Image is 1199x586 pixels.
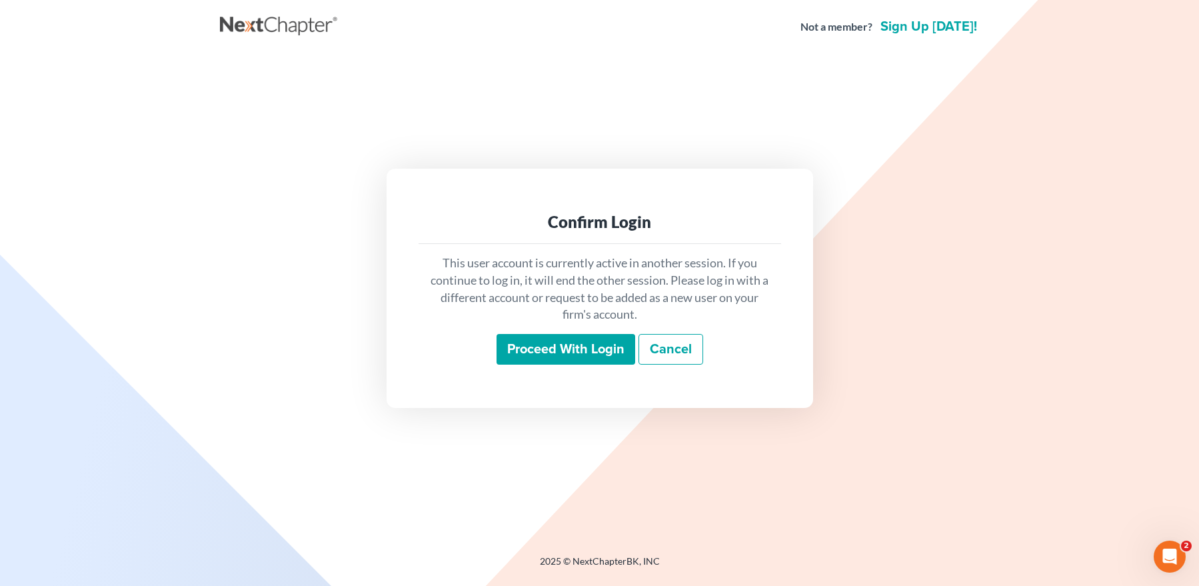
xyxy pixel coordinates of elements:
[1181,541,1192,551] span: 2
[878,20,980,33] a: Sign up [DATE]!
[429,211,770,233] div: Confirm Login
[638,334,703,365] a: Cancel
[497,334,635,365] input: Proceed with login
[220,555,980,579] div: 2025 © NextChapterBK, INC
[800,19,872,35] strong: Not a member?
[1154,541,1186,573] iframe: Intercom live chat
[429,255,770,323] p: This user account is currently active in another session. If you continue to log in, it will end ...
